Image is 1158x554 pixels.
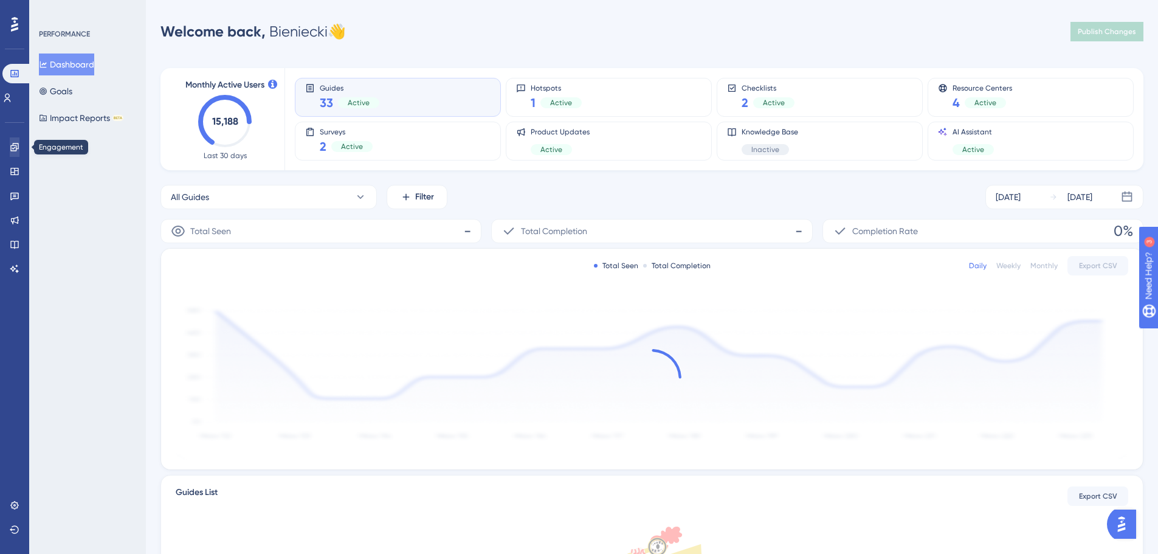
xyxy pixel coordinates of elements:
[953,94,960,111] span: 4
[1067,486,1128,506] button: Export CSV
[160,22,346,41] div: Bieniecki 👋
[953,83,1012,92] span: Resource Centers
[160,185,377,209] button: All Guides
[1078,27,1136,36] span: Publish Changes
[531,83,582,92] span: Hotspots
[751,145,779,154] span: Inactive
[39,54,94,75] button: Dashboard
[742,127,798,137] span: Knowledge Base
[185,78,264,92] span: Monthly Active Users
[969,261,987,271] div: Daily
[1067,256,1128,275] button: Export CSV
[387,185,447,209] button: Filter
[996,190,1021,204] div: [DATE]
[204,151,247,161] span: Last 30 days
[852,224,918,238] span: Completion Rate
[320,94,333,111] span: 33
[550,98,572,108] span: Active
[348,98,370,108] span: Active
[171,190,209,204] span: All Guides
[996,261,1021,271] div: Weekly
[540,145,562,154] span: Active
[594,261,638,271] div: Total Seen
[212,116,238,127] text: 15,188
[320,127,373,136] span: Surveys
[415,190,434,204] span: Filter
[1079,261,1117,271] span: Export CSV
[84,6,88,16] div: 3
[531,94,536,111] span: 1
[953,127,994,137] span: AI Assistant
[39,107,123,129] button: Impact ReportsBETA
[29,3,76,18] span: Need Help?
[742,94,748,111] span: 2
[112,115,123,121] div: BETA
[1067,190,1092,204] div: [DATE]
[1030,261,1058,271] div: Monthly
[1070,22,1143,41] button: Publish Changes
[160,23,266,40] span: Welcome back,
[341,142,363,151] span: Active
[39,29,90,39] div: PERFORMANCE
[190,224,231,238] span: Total Seen
[962,145,984,154] span: Active
[521,224,587,238] span: Total Completion
[320,83,379,92] span: Guides
[1107,506,1143,542] iframe: UserGuiding AI Assistant Launcher
[320,138,326,155] span: 2
[1114,221,1133,241] span: 0%
[742,83,794,92] span: Checklists
[643,261,711,271] div: Total Completion
[531,127,590,137] span: Product Updates
[795,221,802,241] span: -
[974,98,996,108] span: Active
[763,98,785,108] span: Active
[39,80,72,102] button: Goals
[1079,491,1117,501] span: Export CSV
[176,485,218,507] span: Guides List
[464,221,471,241] span: -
